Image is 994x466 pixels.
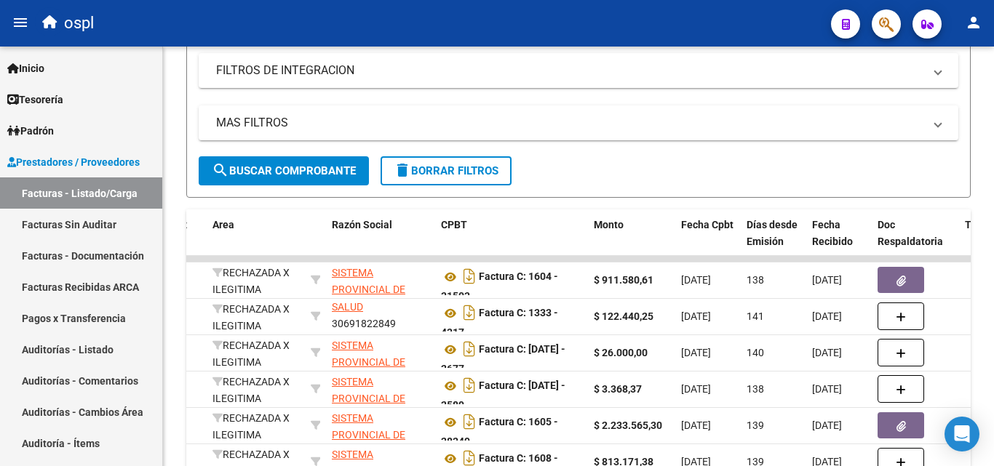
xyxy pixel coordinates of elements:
[747,219,798,247] span: Días desde Emisión
[212,376,290,404] span: RECHAZADA X ILEGITIMA
[7,123,54,139] span: Padrón
[326,209,435,273] datatable-header-cell: Razón Social
[441,271,558,302] strong: Factura C: 1604 - 31503
[594,274,653,286] strong: $ 911.580,61
[812,383,842,395] span: [DATE]
[741,209,806,273] datatable-header-cell: Días desde Emisión
[965,14,982,31] mat-icon: person
[812,219,853,247] span: Fecha Recibido
[332,376,405,421] span: SISTEMA PROVINCIAL DE SALUD
[199,105,958,140] mat-expansion-panel-header: MAS FILTROS
[332,267,405,312] span: SISTEMA PROVINCIAL DE SALUD
[945,417,979,451] div: Open Intercom Messenger
[441,344,565,375] strong: Factura C: [DATE] - 2677
[7,92,63,108] span: Tesorería
[381,156,512,185] button: Borrar Filtros
[681,219,733,230] span: Fecha Cpbt
[594,347,648,358] strong: $ 26.000,00
[212,161,229,179] mat-icon: search
[806,209,872,273] datatable-header-cell: Fecha Recibido
[212,340,290,368] span: RECHAZADA X ILEGITIMA
[7,154,140,170] span: Prestadores / Proveedores
[460,265,479,288] i: Descargar documento
[747,419,764,431] span: 139
[878,219,943,247] span: Doc Respaldatoria
[332,301,429,332] div: 30691822849
[460,374,479,397] i: Descargar documento
[7,60,44,76] span: Inicio
[441,219,467,230] span: CPBT
[460,410,479,433] i: Descargar documento
[681,310,711,322] span: [DATE]
[332,412,405,457] span: SISTEMA PROVINCIAL DE SALUD
[394,161,411,179] mat-icon: delete
[212,219,234,230] span: Area
[747,310,764,322] span: 141
[212,412,290,441] span: RECHAZADA X ILEGITIMA
[681,347,711,358] span: [DATE]
[441,380,565,411] strong: Factura C: [DATE] - 2589
[460,301,479,324] i: Descargar documento
[332,265,429,295] div: 30691822849
[588,209,675,273] datatable-header-cell: Monto
[681,419,711,431] span: [DATE]
[216,63,923,79] mat-panel-title: FILTROS DE INTEGRACION
[332,337,429,368] div: 30691822849
[394,164,498,177] span: Borrar Filtros
[747,383,764,395] span: 138
[594,419,662,431] strong: $ 2.233.565,30
[332,219,392,230] span: Razón Social
[812,310,842,322] span: [DATE]
[212,303,290,332] span: RECHAZADA X ILEGITIMA
[212,164,356,177] span: Buscar Comprobante
[594,310,653,322] strong: $ 122.440,25
[435,209,588,273] datatable-header-cell: CPBT
[332,410,429,441] div: 30691822849
[872,209,959,273] datatable-header-cell: Doc Respaldatoria
[812,274,842,286] span: [DATE]
[681,383,711,395] span: [DATE]
[594,383,642,395] strong: $ 3.368,37
[12,14,29,31] mat-icon: menu
[812,347,842,358] span: [DATE]
[216,115,923,131] mat-panel-title: MAS FILTROS
[332,374,429,404] div: 30691822849
[747,274,764,286] span: 138
[460,337,479,361] i: Descargar documento
[64,7,94,39] span: ospl
[207,209,305,273] datatable-header-cell: Area
[332,340,405,385] span: SISTEMA PROVINCIAL DE SALUD
[199,156,369,185] button: Buscar Comprobante
[212,267,290,295] span: RECHAZADA X ILEGITIMA
[441,308,558,339] strong: Factura C: 1333 - 4317
[747,347,764,358] span: 140
[675,209,741,273] datatable-header-cell: Fecha Cpbt
[441,417,558,448] strong: Factura C: 1605 - 28349
[594,219,624,230] span: Monto
[681,274,711,286] span: [DATE]
[199,53,958,88] mat-expansion-panel-header: FILTROS DE INTEGRACION
[812,419,842,431] span: [DATE]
